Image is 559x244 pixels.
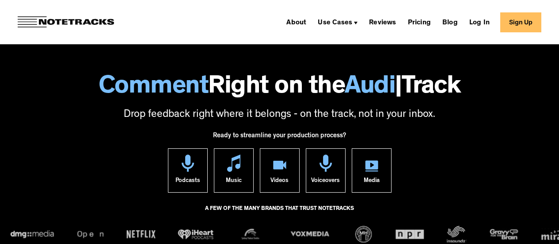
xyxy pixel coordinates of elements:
div: Voiceovers [311,172,340,192]
div: Use Cases [314,15,361,29]
p: Drop feedback right where it belongs - on the track, not in your inbox. [9,108,550,123]
a: Music [214,148,254,193]
span: | [395,75,402,101]
div: A FEW OF THE MANY BRANDS THAT TRUST NOTETRACKS [205,201,354,225]
a: Sign Up [500,12,541,32]
div: Music [226,172,242,192]
a: Blog [439,15,461,29]
a: Voiceovers [306,148,346,193]
h1: Right on the Track [9,75,550,101]
a: Videos [260,148,300,193]
div: Videos [270,172,289,192]
a: Pricing [404,15,434,29]
span: Comment [99,75,209,101]
a: Reviews [365,15,399,29]
div: Podcasts [175,172,200,192]
a: About [283,15,310,29]
span: Audi [345,75,395,101]
div: Use Cases [318,19,352,27]
a: Media [352,148,392,193]
a: Log In [466,15,493,29]
a: Podcasts [168,148,208,193]
div: Ready to streamline your production process? [213,127,346,148]
div: Media [364,172,380,192]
